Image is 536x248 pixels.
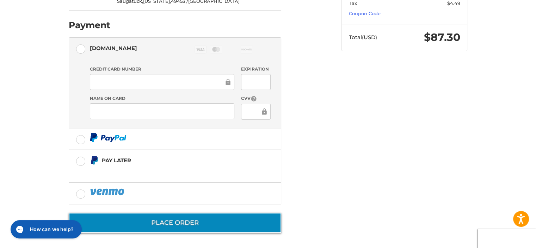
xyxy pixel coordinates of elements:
[102,155,237,166] div: Pay Later
[349,11,381,16] a: Coupon Code
[90,133,127,142] img: PayPal icon
[447,0,460,6] span: $4.49
[7,218,84,241] iframe: Gorgias live chat messenger
[241,95,270,102] label: CVV
[90,95,234,102] label: Name on Card
[69,213,281,233] button: Place Order
[424,31,460,44] span: $87.30
[241,66,270,72] label: Expiration
[69,20,110,31] h2: Payment
[90,187,126,196] img: PayPal icon
[90,42,137,54] div: [DOMAIN_NAME]
[478,229,536,248] iframe: Google Customer Reviews
[349,34,377,41] span: Total (USD)
[90,66,234,72] label: Credit Card Number
[349,0,357,6] span: Tax
[90,168,237,174] iframe: PayPal Message 1
[90,156,99,165] img: Pay Later icon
